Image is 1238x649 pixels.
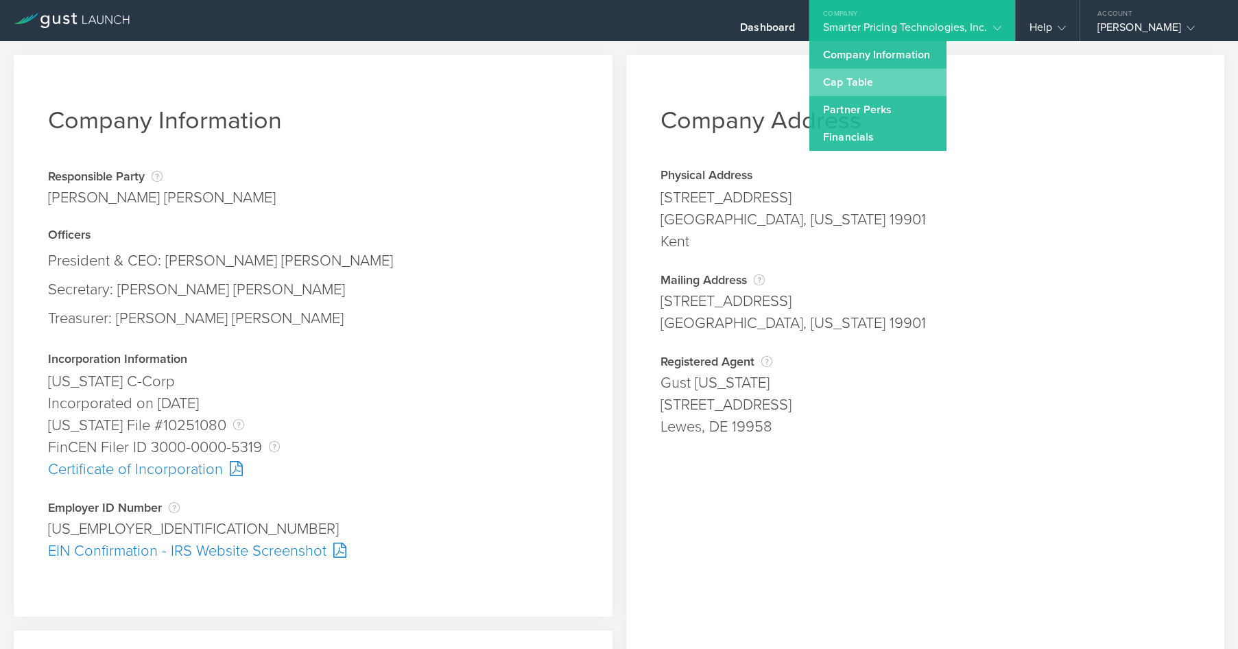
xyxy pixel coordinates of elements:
[660,416,1191,438] div: Lewes, DE 19958
[48,229,578,243] div: Officers
[48,353,578,367] div: Incorporation Information
[48,304,578,333] div: Treasurer: [PERSON_NAME] [PERSON_NAME]
[660,290,1191,312] div: [STREET_ADDRESS]
[48,501,578,515] div: Employer ID Number
[1169,583,1238,649] iframe: Chat Widget
[48,187,276,209] div: [PERSON_NAME] [PERSON_NAME]
[48,370,578,392] div: [US_STATE] C-Corp
[740,21,795,41] div: Dashboard
[660,273,1191,287] div: Mailing Address
[48,246,578,275] div: President & CEO: [PERSON_NAME] [PERSON_NAME]
[660,169,1191,183] div: Physical Address
[660,394,1191,416] div: [STREET_ADDRESS]
[660,187,1191,209] div: [STREET_ADDRESS]
[48,436,578,458] div: FinCEN Filer ID 3000-0000-5319
[660,355,1191,368] div: Registered Agent
[660,209,1191,231] div: [GEOGRAPHIC_DATA], [US_STATE] 19901
[48,458,578,480] div: Certificate of Incorporation
[660,231,1191,252] div: Kent
[48,169,276,183] div: Responsible Party
[660,312,1191,334] div: [GEOGRAPHIC_DATA], [US_STATE] 19901
[1029,21,1066,41] div: Help
[48,106,578,135] h1: Company Information
[48,414,578,436] div: [US_STATE] File #10251080
[48,540,578,562] div: EIN Confirmation - IRS Website Screenshot
[48,392,578,414] div: Incorporated on [DATE]
[823,21,1001,41] div: Smarter Pricing Technologies, Inc.
[48,275,578,304] div: Secretary: [PERSON_NAME] [PERSON_NAME]
[1097,21,1214,41] div: [PERSON_NAME]
[48,518,578,540] div: [US_EMPLOYER_IDENTIFICATION_NUMBER]
[660,372,1191,394] div: Gust [US_STATE]
[660,106,1191,135] h1: Company Address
